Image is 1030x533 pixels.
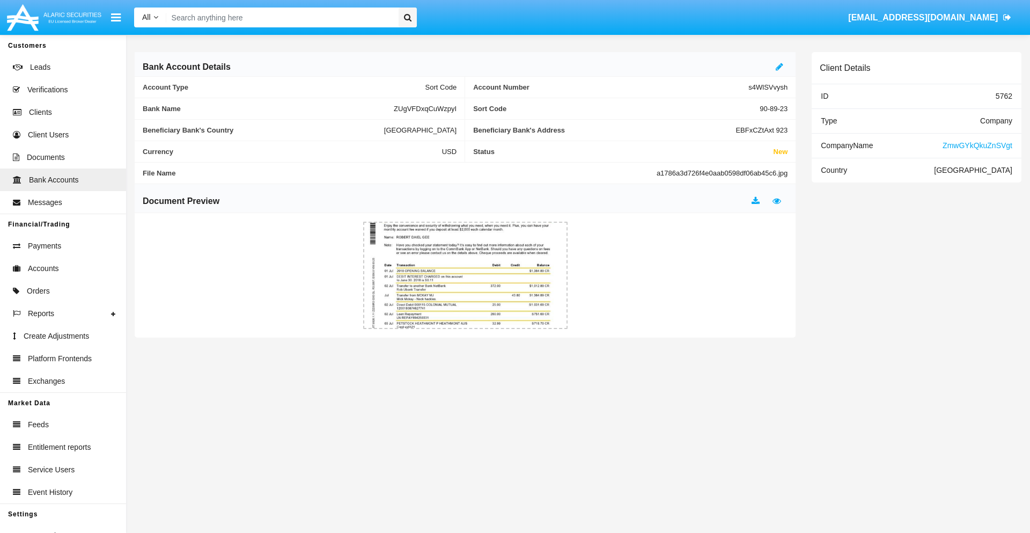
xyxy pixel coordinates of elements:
[760,105,788,113] span: 90-89-23
[28,376,65,387] span: Exchanges
[143,148,442,156] span: Currency
[821,141,873,150] span: Company Name
[5,2,103,33] img: Logo image
[473,83,748,91] span: Account Number
[394,105,457,113] span: ZUgVFDxqCuWzpyI
[473,148,773,156] span: Status
[657,169,788,177] span: a1786a3d726f4e0aab0598df06ab45c6.jpg
[28,240,61,252] span: Payments
[24,331,89,342] span: Create Adjustments
[473,105,760,113] span: Sort Code
[384,126,457,134] span: [GEOGRAPHIC_DATA]
[442,148,457,156] span: USD
[29,107,52,118] span: Clients
[821,166,847,174] span: Country
[134,12,166,23] a: All
[27,152,65,163] span: Documents
[166,8,395,27] input: Search
[473,126,735,134] span: Beneficiary Bank's Address
[30,62,50,73] span: Leads
[28,353,92,364] span: Platform Frontends
[143,105,394,113] span: Bank Name
[980,116,1012,125] span: Company
[143,195,219,207] h6: Document Preview
[28,487,72,498] span: Event History
[821,92,828,100] span: ID
[821,116,837,125] span: Type
[425,83,457,91] span: Sort Code
[774,148,788,156] span: New
[848,13,998,22] span: [EMAIL_ADDRESS][DOMAIN_NAME]
[29,174,79,186] span: Bank Accounts
[748,83,788,91] span: s4WlSVvysh
[143,61,231,73] h6: Bank Account Details
[27,286,50,297] span: Orders
[934,166,1012,174] span: [GEOGRAPHIC_DATA]
[143,126,384,134] span: Beneficiary Bank's Country
[843,3,1017,33] a: [EMAIL_ADDRESS][DOMAIN_NAME]
[143,169,657,177] span: File Name
[28,419,49,430] span: Feeds
[943,141,1012,150] span: ZmwGYkQkuZnSVgt
[28,129,69,141] span: Client Users
[28,308,54,319] span: Reports
[28,263,59,274] span: Accounts
[142,13,151,21] span: All
[28,197,62,208] span: Messages
[27,84,68,96] span: Verifications
[820,63,870,73] h6: Client Details
[28,464,75,476] span: Service Users
[28,442,91,453] span: Entitlement reports
[735,126,788,134] span: EBFxCZtAxt 923
[996,92,1012,100] span: 5762
[143,83,425,91] span: Account Type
